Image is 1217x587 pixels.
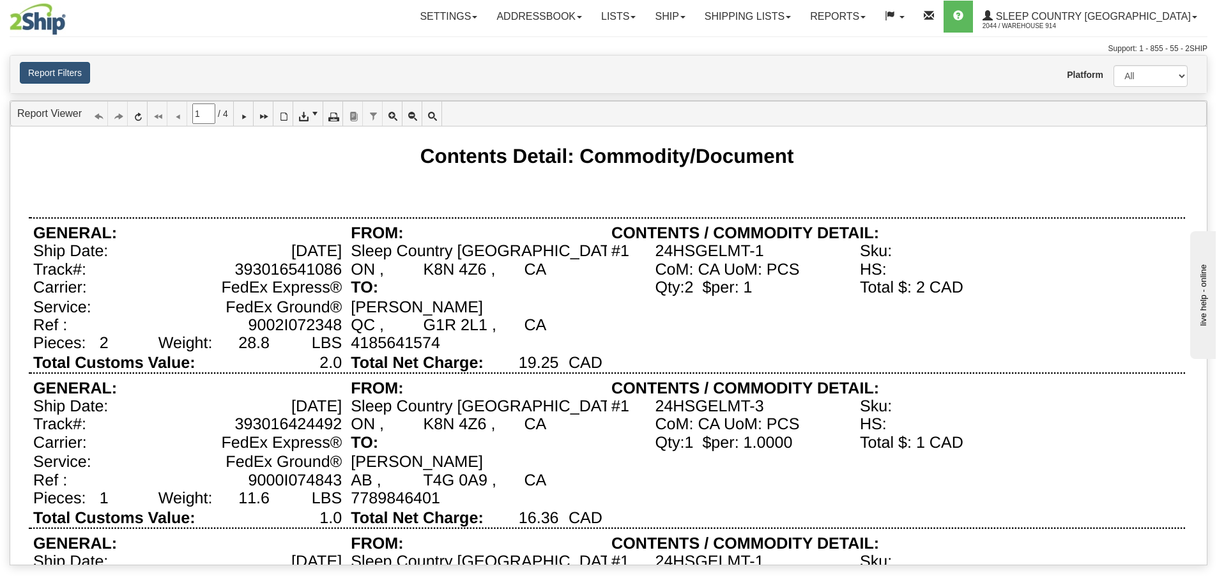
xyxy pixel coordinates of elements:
a: Report Viewer [17,108,82,119]
div: GENERAL: [33,535,117,553]
div: Track#: [33,261,86,278]
div: CONTENTS / COMMODITY DETAIL: [611,379,879,397]
button: Report Filters [20,62,90,84]
iframe: chat widget [1188,228,1216,358]
div: Total Customs Value: [33,509,195,527]
div: 393016424492 [235,416,342,434]
img: logo2044.jpg [10,3,66,35]
a: Sleep Country [GEOGRAPHIC_DATA] 2044 / Warehouse 914 [973,1,1207,33]
div: T4G 0A9 , [423,471,496,489]
div: Weight: [158,335,213,353]
a: Settings [410,1,487,33]
div: ON , [351,261,384,278]
div: K8N 4Z6 , [423,261,495,278]
div: HS: [860,261,887,278]
div: AB , [351,471,381,489]
div: Support: 1 - 855 - 55 - 2SHIP [10,43,1207,54]
div: CA [524,416,546,434]
div: #1 [611,398,629,416]
div: 2 [100,335,109,353]
div: GENERAL: [33,379,117,397]
div: 24HSGELMT-1 [655,243,763,261]
div: Sleep Country [GEOGRAPHIC_DATA] [351,398,624,416]
div: Total Net Charge: [351,509,483,527]
div: [PERSON_NAME] [351,298,483,316]
label: Platform [1067,68,1094,81]
div: Ship Date: [33,553,108,570]
a: Reports [800,1,875,33]
div: FROM: [351,535,403,553]
div: CONTENTS / COMMODITY DETAIL: [611,225,879,243]
div: Total $: 1 CAD [860,434,963,452]
div: FROM: [351,225,403,243]
a: Last Page [254,102,273,126]
div: ON , [351,416,384,434]
div: Carrier: [33,278,87,296]
a: Lists [592,1,645,33]
div: #1 [611,243,629,261]
div: Weight: [158,489,213,507]
div: 11.6 [238,489,270,507]
div: CA [524,261,546,278]
div: Qty:1 $per: 1.0000 [655,434,792,452]
div: Sleep Country [GEOGRAPHIC_DATA] [351,553,624,570]
div: 16.36 [519,509,559,527]
div: CA [524,316,546,334]
div: CA [524,471,546,489]
div: 4185641574 [351,335,440,353]
div: FedEx Ground® [226,454,342,471]
div: Sleep Country [GEOGRAPHIC_DATA] [351,243,624,261]
a: Addressbook [487,1,592,33]
div: Total $: 2 CAD [860,278,963,296]
a: Toggle FullPage/PageWidth [422,102,442,126]
div: Ref : [33,316,67,334]
span: 2044 / Warehouse 914 [983,20,1078,33]
div: Ref : [33,471,67,489]
div: CoM: CA UoM: PCS [655,416,799,434]
div: Sku: [860,398,892,416]
div: K8N 4Z6 , [423,416,495,434]
a: Zoom Out [402,102,422,126]
div: TO: [351,278,378,296]
div: 9000I074843 [249,471,342,489]
div: [DATE] [291,243,342,261]
div: G1R 2L1 , [423,316,496,334]
div: #1 [611,553,629,570]
div: live help - online [10,11,118,20]
div: [DATE] [291,553,342,570]
div: CoM: CA UoM: PCS [655,261,799,278]
div: Ship Date: [33,398,108,416]
div: Pieces: [33,335,86,353]
div: QC , [351,316,384,334]
a: Toggle Print Preview [273,102,293,126]
div: Carrier: [33,434,87,452]
div: FedEx Express® [221,278,342,296]
div: HS: [860,416,887,434]
div: Pieces: [33,489,86,507]
div: 28.8 [238,335,270,353]
div: Service: [33,454,91,471]
div: FedEx Express® [221,434,342,452]
div: LBS [312,489,342,507]
div: Total Net Charge: [351,354,483,372]
a: Shipping lists [695,1,800,33]
div: Qty:2 $per: 1 [655,278,752,296]
div: Sku: [860,553,892,570]
span: / [218,107,220,120]
div: FROM: [351,379,403,397]
div: Total Customs Value: [33,354,195,372]
div: FedEx Ground® [226,298,342,316]
div: LBS [312,335,342,353]
div: 9002I072348 [249,316,342,334]
div: [DATE] [291,398,342,416]
div: GENERAL: [33,225,117,243]
span: Sleep Country [GEOGRAPHIC_DATA] [993,11,1191,22]
div: CAD [569,509,602,527]
div: 19.25 [519,354,559,372]
a: Zoom In [383,102,402,126]
div: 24HSGELMT-1 [655,553,763,570]
div: 2.0 [319,354,342,372]
div: 393016541086 [235,261,342,278]
a: Export [293,102,323,126]
div: 1.0 [319,509,342,527]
